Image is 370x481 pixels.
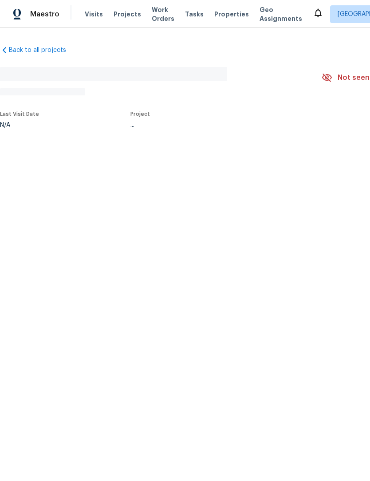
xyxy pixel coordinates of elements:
[260,5,302,23] span: Geo Assignments
[214,10,249,19] span: Properties
[30,10,59,19] span: Maestro
[152,5,174,23] span: Work Orders
[130,122,301,128] div: ...
[185,11,204,17] span: Tasks
[130,111,150,117] span: Project
[85,10,103,19] span: Visits
[114,10,141,19] span: Projects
